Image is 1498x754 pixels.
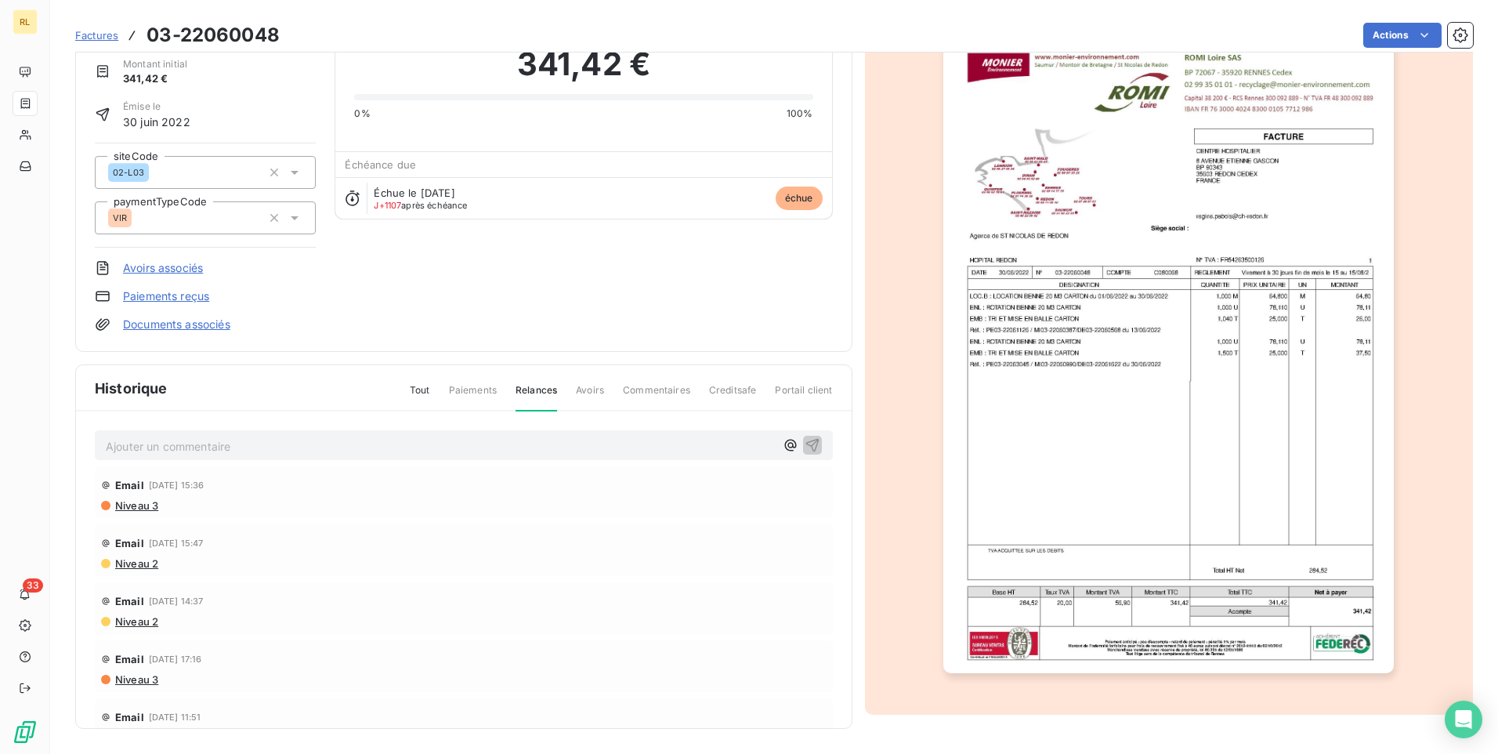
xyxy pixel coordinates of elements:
span: Email [115,711,144,723]
span: 0% [354,107,370,121]
span: Échéance due [345,158,416,171]
span: VIR [113,213,127,223]
span: Creditsafe [709,383,757,410]
span: Commentaires [623,383,690,410]
span: Paiements [449,383,497,410]
span: Échue le [DATE] [374,187,454,199]
span: [DATE] 14:37 [149,596,204,606]
img: invoice_thumbnail [943,35,1394,673]
span: 02-L03 [113,168,144,177]
span: 341,42 € [517,41,650,88]
h3: 03-22060048 [147,21,280,49]
div: RL [13,9,38,34]
span: Email [115,479,144,491]
span: Niveau 2 [114,615,158,628]
span: Factures [75,29,118,42]
span: [DATE] 11:51 [149,712,201,722]
span: Niveau 2 [114,557,158,570]
div: Open Intercom Messenger [1445,701,1482,738]
span: 33 [23,578,43,593]
a: Paiements reçus [123,288,209,304]
span: échue [776,187,823,210]
span: Montant initial [123,57,187,71]
button: Actions [1363,23,1442,48]
span: Portail client [775,383,832,410]
span: [DATE] 15:36 [149,480,204,490]
span: Email [115,537,144,549]
a: Documents associés [123,317,230,332]
span: 30 juin 2022 [123,114,190,130]
a: Factures [75,27,118,43]
span: [DATE] 15:47 [149,538,204,548]
span: Niveau 3 [114,673,158,686]
span: Tout [410,383,430,410]
span: Avoirs [576,383,604,410]
span: Niveau 3 [114,499,158,512]
span: Relances [516,383,557,411]
span: Historique [95,378,168,399]
img: Logo LeanPay [13,720,38,745]
span: 341,42 € [123,71,187,87]
span: 100% [787,107,813,121]
span: J+1107 [374,200,401,211]
span: Émise le [123,100,190,114]
span: Email [115,595,144,607]
span: [DATE] 17:16 [149,654,202,664]
span: après échéance [374,201,467,210]
a: Avoirs associés [123,260,203,276]
span: Email [115,653,144,665]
